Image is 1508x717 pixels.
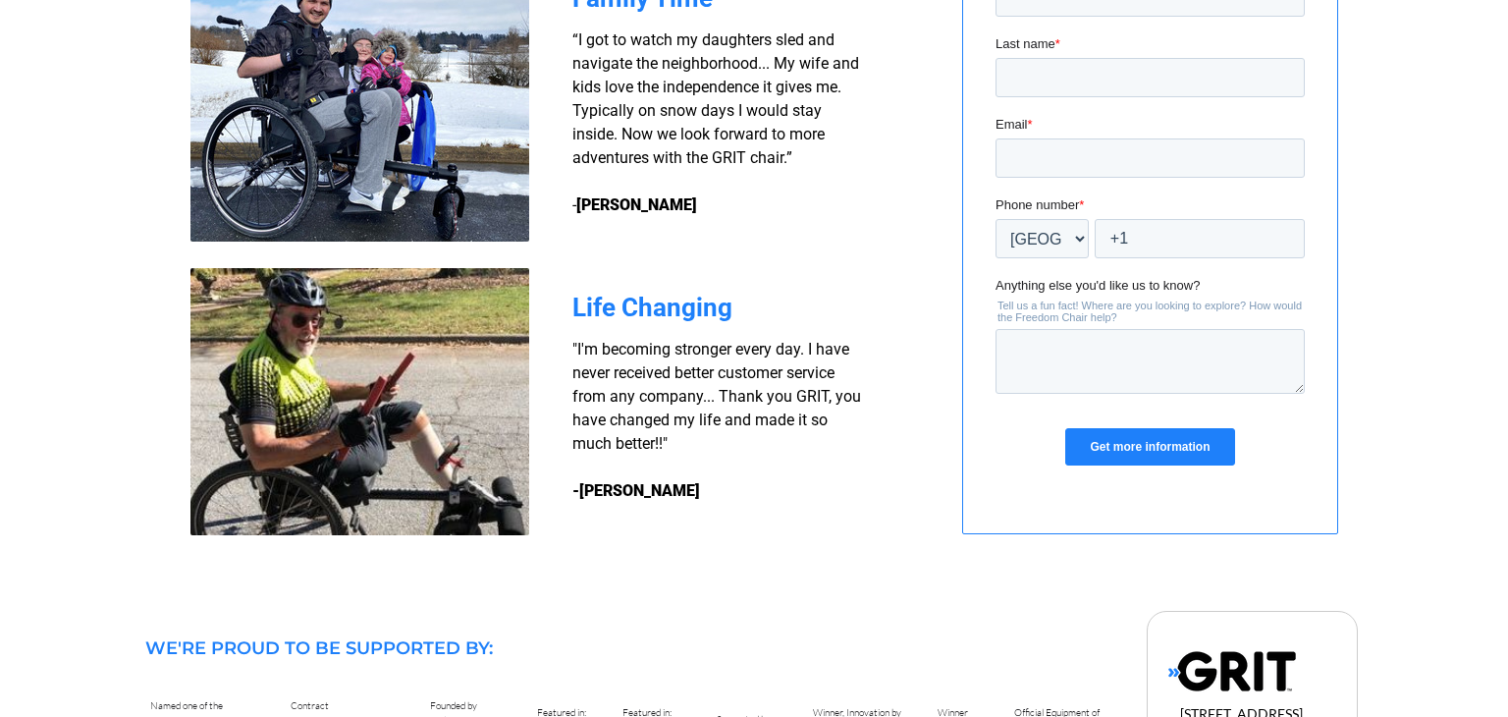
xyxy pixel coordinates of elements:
strong: -[PERSON_NAME] [572,481,700,500]
span: “I got to watch my daughters sled and navigate the neighborhood... My wife and kids love the inde... [572,30,859,214]
span: WE'RE PROUD TO BE SUPPORTED BY: [145,637,493,659]
span: "I'm becoming stronger every day. I have never received better customer service from any company.... [572,340,861,453]
span: Life Changing [572,293,732,322]
strong: [PERSON_NAME] [576,195,697,214]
